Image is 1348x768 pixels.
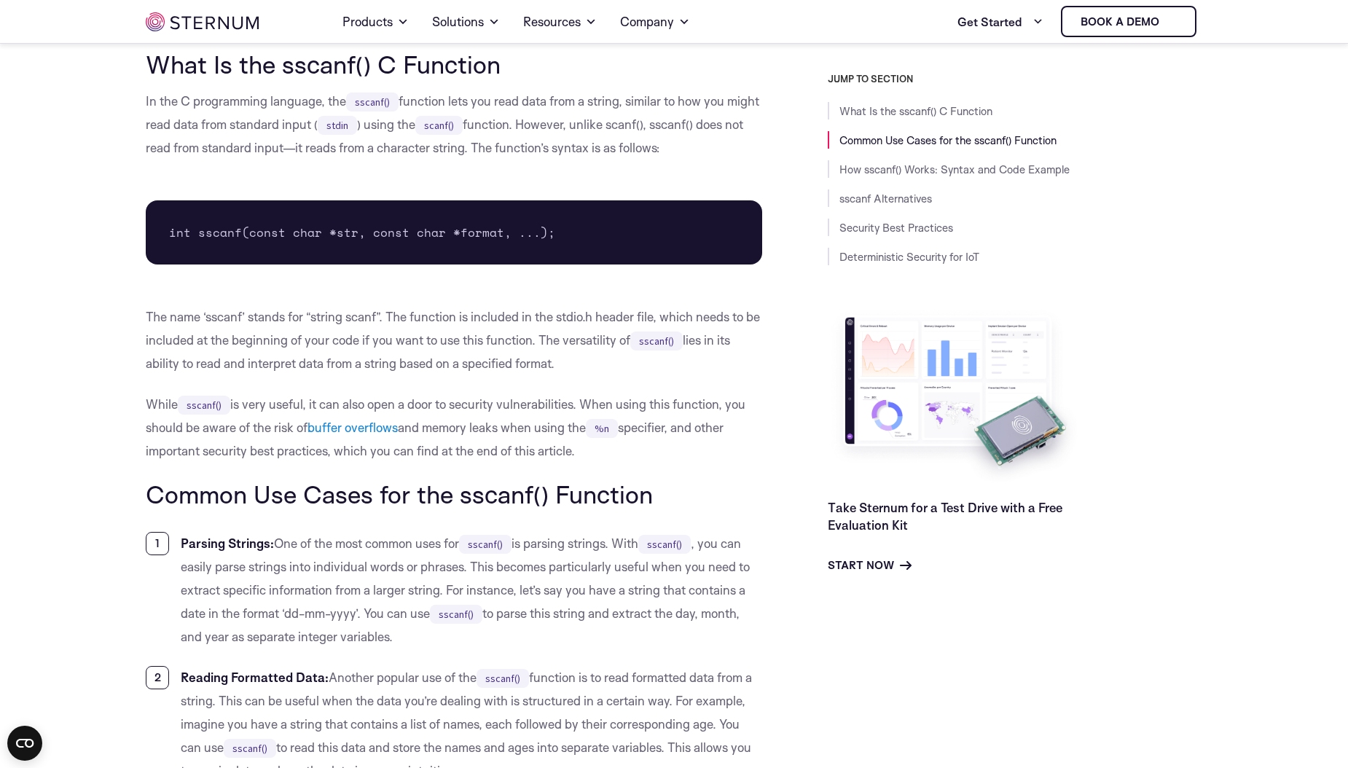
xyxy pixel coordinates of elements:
a: Resources [523,1,597,42]
li: One of the most common uses for is parsing strings. With , you can easily parse strings into indi... [146,532,762,649]
code: sscanf() [630,332,683,350]
h2: What Is the sscanf() C Function [146,50,762,78]
code: scanf() [415,116,463,135]
code: sscanf() [430,605,482,624]
code: stdin [318,116,357,135]
a: How sscanf() Works: Syntax and Code Example [839,162,1070,176]
strong: Reading Formatted Data: [181,670,329,685]
img: Take Sternum for a Test Drive with a Free Evaluation Kit [828,306,1083,487]
img: sternum iot [146,12,259,31]
a: Deterministic Security for IoT [839,250,979,264]
a: Security Best Practices [839,221,953,235]
a: scanf() [415,117,463,132]
a: What Is the sscanf() C Function [839,104,992,118]
a: Get Started [957,7,1043,36]
a: sscanf Alternatives [839,192,932,205]
code: sscanf() [224,739,276,758]
code: %n [586,419,618,438]
code: sscanf() [178,396,230,415]
code: sscanf() [346,93,399,111]
button: Open CMP widget [7,726,42,761]
h2: Common Use Cases for the sscanf() Function [146,480,762,508]
p: In the C programming language, the function lets you read data from a string, similar to how you ... [146,90,762,160]
strong: Parsing Strings: [181,536,274,551]
code: sscanf() [638,535,691,554]
h3: JUMP TO SECTION [828,73,1202,85]
a: buffer overflows [307,420,398,435]
a: Company [620,1,690,42]
a: Products [342,1,409,42]
a: Solutions [432,1,500,42]
code: sscanf() [459,535,512,554]
code: sscanf() [477,669,529,688]
a: Book a demo [1061,6,1196,37]
a: Common Use Cases for the sscanf() Function [839,133,1057,147]
a: Take Sternum for a Test Drive with a Free Evaluation Kit [828,500,1062,533]
img: sternum iot [1165,16,1177,28]
p: While is very useful, it can also open a door to security vulnerabilities. When using this functi... [146,393,762,463]
a: Start Now [828,557,912,574]
p: The name ‘sscanf’ stands for “string scanf”. The function is included in the stdio.h header file,... [146,305,762,375]
pre: int sscanf(const char *str, const char *format, ...); [146,200,762,265]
